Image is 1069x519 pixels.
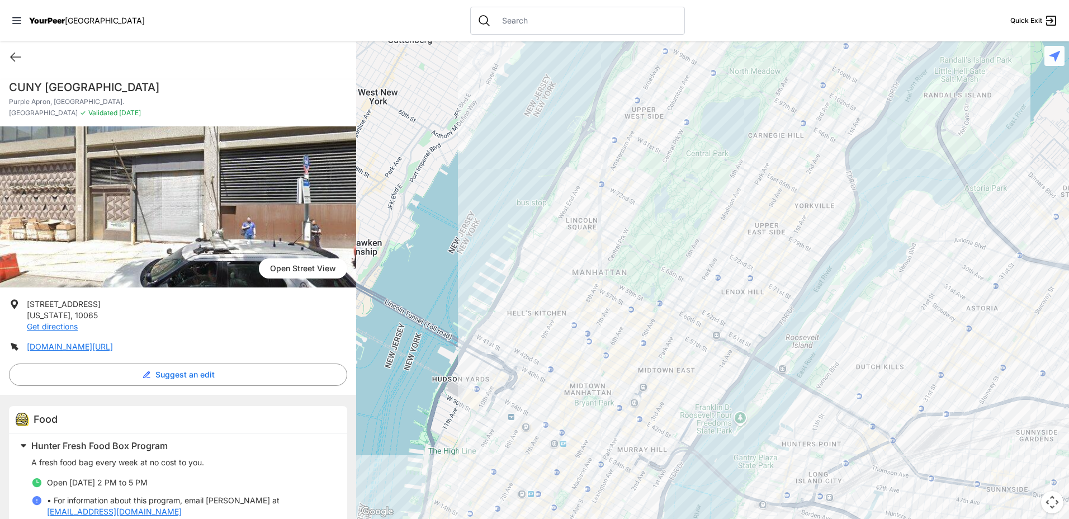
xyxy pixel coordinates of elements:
span: 10065 [75,310,98,320]
p: • For information about this program, email [PERSON_NAME] at [47,495,334,517]
span: Suggest an edit [155,369,215,380]
a: [EMAIL_ADDRESS][DOMAIN_NAME] [47,506,182,517]
h1: CUNY [GEOGRAPHIC_DATA] [9,79,347,95]
span: Open [DATE] 2 PM to 5 PM [47,478,148,487]
button: Suggest an edit [9,364,347,386]
a: Open this area in Google Maps (opens a new window) [359,504,396,519]
span: [US_STATE] [27,310,70,320]
span: Hunter Fresh Food Box Program [31,440,168,451]
span: [STREET_ADDRESS] [27,299,101,309]
span: Food [34,413,58,425]
p: Purple Apron, [GEOGRAPHIC_DATA]. [9,97,347,106]
a: Get directions [27,322,78,331]
a: YourPeer[GEOGRAPHIC_DATA] [29,17,145,24]
p: A fresh food bag every week at no cost to you. [31,457,334,468]
span: Quick Exit [1010,16,1042,25]
a: [DOMAIN_NAME][URL] [27,342,113,351]
a: Open Street View [259,258,347,279]
span: , [70,310,73,320]
a: Quick Exit [1010,14,1058,27]
span: ✓ [80,108,86,117]
span: [GEOGRAPHIC_DATA] [65,16,145,25]
span: [GEOGRAPHIC_DATA] [9,108,78,117]
input: Search [495,15,678,26]
span: Validated [88,108,117,117]
span: [DATE] [117,108,141,117]
img: Google [359,504,396,519]
button: Map camera controls [1041,491,1063,513]
span: YourPeer [29,16,65,25]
